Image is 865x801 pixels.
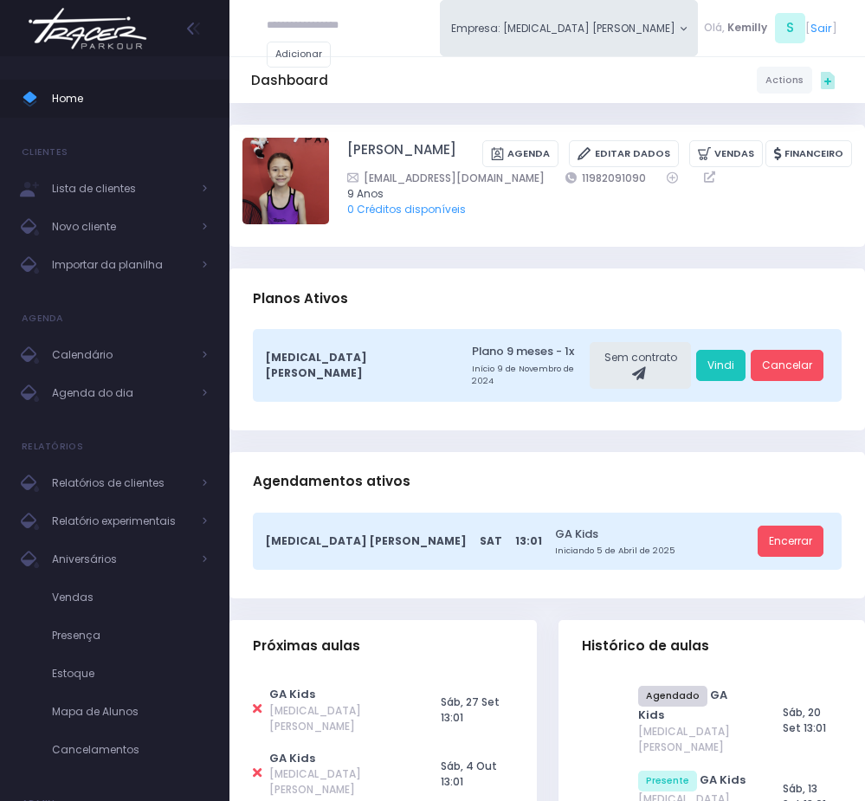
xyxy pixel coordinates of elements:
[269,750,315,766] a: GA Kids
[565,170,646,186] a: 11982091090
[704,20,725,36] span: Olá,
[472,363,585,388] small: Início 9 de Novembro de 2024
[52,586,208,609] span: Vendas
[347,140,456,167] a: [PERSON_NAME]
[441,759,497,789] span: Sáb, 4 Out 13:01
[52,472,190,494] span: Relatórios de clientes
[638,771,697,791] span: Presente
[253,457,410,507] h3: Agendamentos ativos
[253,638,360,654] span: Próximas aulas
[52,548,190,571] span: Aniversários
[515,533,542,549] span: 13:01
[253,274,348,324] h3: Planos Ativos
[52,662,208,685] span: Estoque
[267,42,331,68] a: Adicionar
[52,624,208,647] span: Presença
[757,67,812,93] a: Actions
[555,545,752,557] small: Iniciando 5 de Abril de 2025
[22,135,68,170] h4: Clientes
[347,186,831,202] span: 9 Anos
[441,694,500,725] span: Sáb, 27 Set 13:01
[347,202,466,216] a: 0 Créditos disponíveis
[251,73,328,88] h5: Dashboard
[751,350,823,381] a: Cancelar
[783,705,826,735] span: Sáb, 20 Set 13:01
[52,701,208,723] span: Mapa de Alunos
[696,350,746,381] a: Vindi
[638,686,707,707] span: Agendado
[638,724,752,755] span: [MEDICAL_DATA] [PERSON_NAME]
[52,216,190,238] span: Novo cliente
[52,510,190,533] span: Relatório experimentais
[810,20,832,36] a: Sair
[347,170,545,186] a: [EMAIL_ADDRESS][DOMAIN_NAME]
[242,138,329,224] img: Íris Possam Matsuhashi
[242,138,329,229] label: Alterar foto de perfil
[482,140,558,167] a: Agenda
[727,20,767,36] span: Kemilly
[52,382,190,404] span: Agenda do dia
[582,638,709,654] span: Histórico de aulas
[480,533,502,549] span: Sat
[812,65,843,96] div: Quick actions
[269,703,410,734] span: [MEDICAL_DATA] [PERSON_NAME]
[52,344,190,366] span: Calendário
[22,301,64,336] h4: Agenda
[698,10,843,46] div: [ ]
[689,140,763,167] a: Vendas
[52,254,190,276] span: Importar da planilha
[269,686,315,702] a: GA Kids
[758,526,823,557] a: Encerrar
[555,526,752,542] a: GA Kids
[775,13,805,43] span: S
[52,178,190,200] span: Lista de clientes
[266,533,467,549] span: [MEDICAL_DATA] [PERSON_NAME]
[52,739,208,761] span: Cancelamentos
[266,350,446,381] span: [MEDICAL_DATA] [PERSON_NAME]
[472,343,585,359] a: Plano 9 meses - 1x
[269,766,410,798] span: [MEDICAL_DATA] [PERSON_NAME]
[22,430,83,464] h4: Relatórios
[52,87,208,110] span: Home
[569,140,678,167] a: Editar Dados
[590,342,691,389] div: Sem contrato
[700,772,746,788] a: GA Kids
[765,140,852,167] a: Financeiro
